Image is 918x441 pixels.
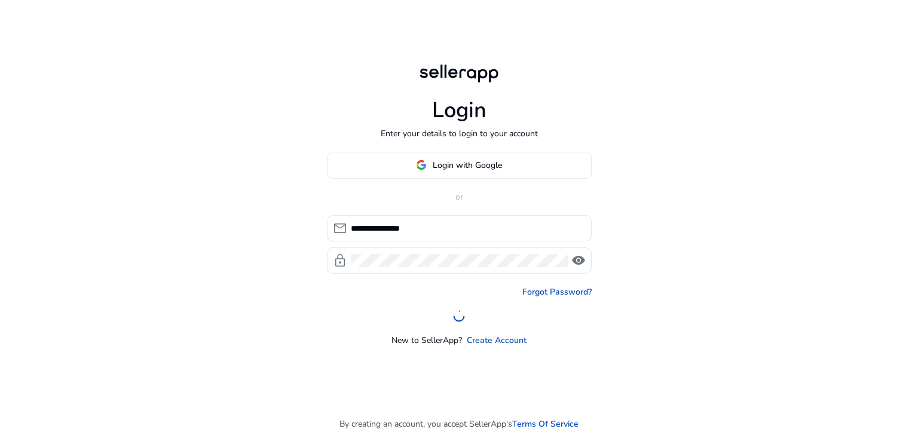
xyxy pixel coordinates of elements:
[391,334,462,347] p: New to SellerApp?
[522,286,592,298] a: Forgot Password?
[327,191,592,203] p: or
[571,253,586,268] span: visibility
[333,221,347,235] span: mail
[333,253,347,268] span: lock
[327,152,592,179] button: Login with Google
[512,418,579,430] a: Terms Of Service
[433,159,502,171] span: Login with Google
[381,127,538,140] p: Enter your details to login to your account
[467,334,527,347] a: Create Account
[432,97,486,123] h1: Login
[416,160,427,170] img: google-logo.svg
